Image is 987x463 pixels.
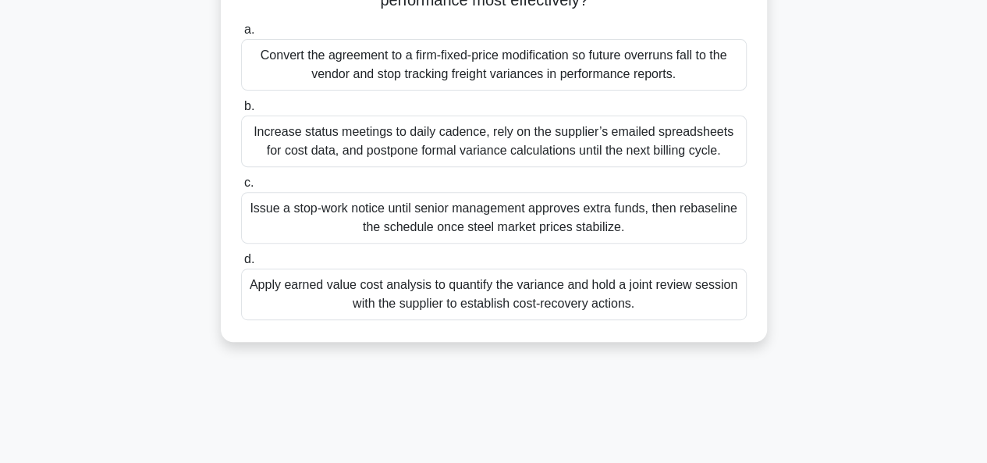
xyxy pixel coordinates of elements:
span: d. [244,252,254,265]
span: b. [244,99,254,112]
div: Issue a stop-work notice until senior management approves extra funds, then rebaseline the schedu... [241,192,747,244]
div: Increase status meetings to daily cadence, rely on the supplier’s emailed spreadsheets for cost d... [241,116,747,167]
div: Convert the agreement to a firm-fixed-price modification so future overruns fall to the vendor an... [241,39,747,91]
span: c. [244,176,254,189]
div: Apply earned value cost analysis to quantify the variance and hold a joint review session with th... [241,269,747,320]
span: a. [244,23,254,36]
